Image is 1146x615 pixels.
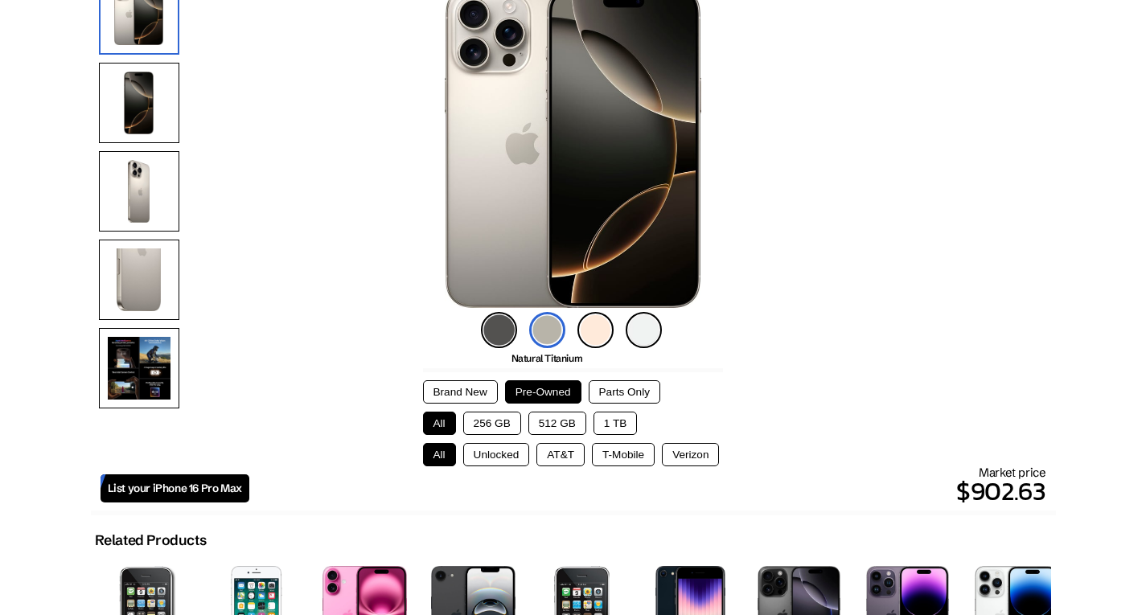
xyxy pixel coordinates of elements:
img: white-titanium-icon [626,312,662,348]
span: Natural Titanium [511,352,583,364]
button: AT&T [536,443,585,466]
button: Brand New [423,380,498,404]
img: desert-titanium-icon [577,312,614,348]
button: All [423,412,456,435]
img: Front [99,63,179,143]
img: black-titanium-icon [481,312,517,348]
button: 1 TB [594,412,637,435]
button: Verizon [662,443,719,466]
button: Unlocked [463,443,530,466]
a: List your iPhone 16 Pro Max [101,474,249,502]
img: Camera [99,240,179,320]
p: $902.63 [249,472,1046,510]
img: natural-titanium-icon [529,312,565,348]
img: Rear [99,151,179,232]
button: All [423,443,456,466]
img: Features [99,328,179,408]
span: List your iPhone 16 Pro Max [108,482,242,495]
div: Market price [249,465,1046,510]
button: 512 GB [528,412,586,435]
button: T-Mobile [592,443,655,466]
button: 256 GB [463,412,521,435]
button: Pre-Owned [505,380,581,404]
h2: Related Products [95,531,207,549]
button: Parts Only [589,380,660,404]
